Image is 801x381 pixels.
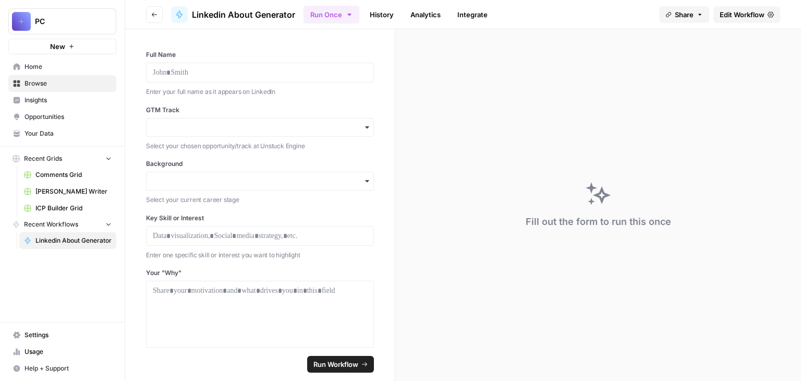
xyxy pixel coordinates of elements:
a: [PERSON_NAME] Writer [19,183,116,200]
img: PC Logo [12,12,31,31]
span: Linkedin About Generator [192,8,295,21]
span: Recent Workflows [24,220,78,229]
button: Share [659,6,709,23]
a: Your Data [8,125,116,142]
button: Run Once [304,6,359,23]
span: Run Workflow [313,359,358,370]
label: GTM Track [146,105,374,115]
a: Linkedin About Generator [19,232,116,249]
button: Run Workflow [307,356,374,373]
p: Enter one specific skill or interest you want to highlight [146,250,374,260]
div: Fill out the form to run this once [526,215,671,229]
a: Settings [8,327,116,343]
label: Your "Why" [146,268,374,278]
a: ICP Builder Grid [19,200,116,217]
p: Select your current career stage [146,195,374,205]
button: Recent Grids [8,151,116,166]
span: Help + Support [25,364,112,373]
label: Background [146,159,374,169]
a: Usage [8,343,116,360]
a: Insights [8,92,116,109]
span: Browse [25,79,112,88]
button: Workspace: PC [8,8,116,34]
span: Insights [25,96,112,105]
button: New [8,39,116,54]
p: Select your chosen opportunity/track at Unstuck Engine [146,141,374,151]
span: ICP Builder Grid [35,204,112,213]
span: Your Data [25,129,112,138]
span: New [50,41,65,52]
a: Home [8,58,116,75]
a: Comments Grid [19,166,116,183]
button: Help + Support [8,360,116,377]
span: Home [25,62,112,72]
label: Key Skill or Interest [146,213,374,223]
span: [PERSON_NAME] Writer [35,187,112,196]
a: Analytics [404,6,447,23]
a: Browse [8,75,116,92]
span: Recent Grids [24,154,62,163]
span: Share [675,9,694,20]
span: Linkedin About Generator [35,236,112,245]
a: History [363,6,400,23]
label: Full Name [146,50,374,59]
span: Comments Grid [35,170,112,180]
a: Linkedin About Generator [171,6,295,23]
span: Opportunities [25,112,112,122]
span: PC [35,16,98,27]
span: Settings [25,330,112,340]
a: Integrate [451,6,494,23]
span: Edit Workflow [720,9,764,20]
button: Recent Workflows [8,217,116,232]
span: Usage [25,347,112,356]
p: Enter your full name as it appears on LinkedIn [146,87,374,97]
a: Edit Workflow [713,6,780,23]
a: Opportunities [8,109,116,125]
